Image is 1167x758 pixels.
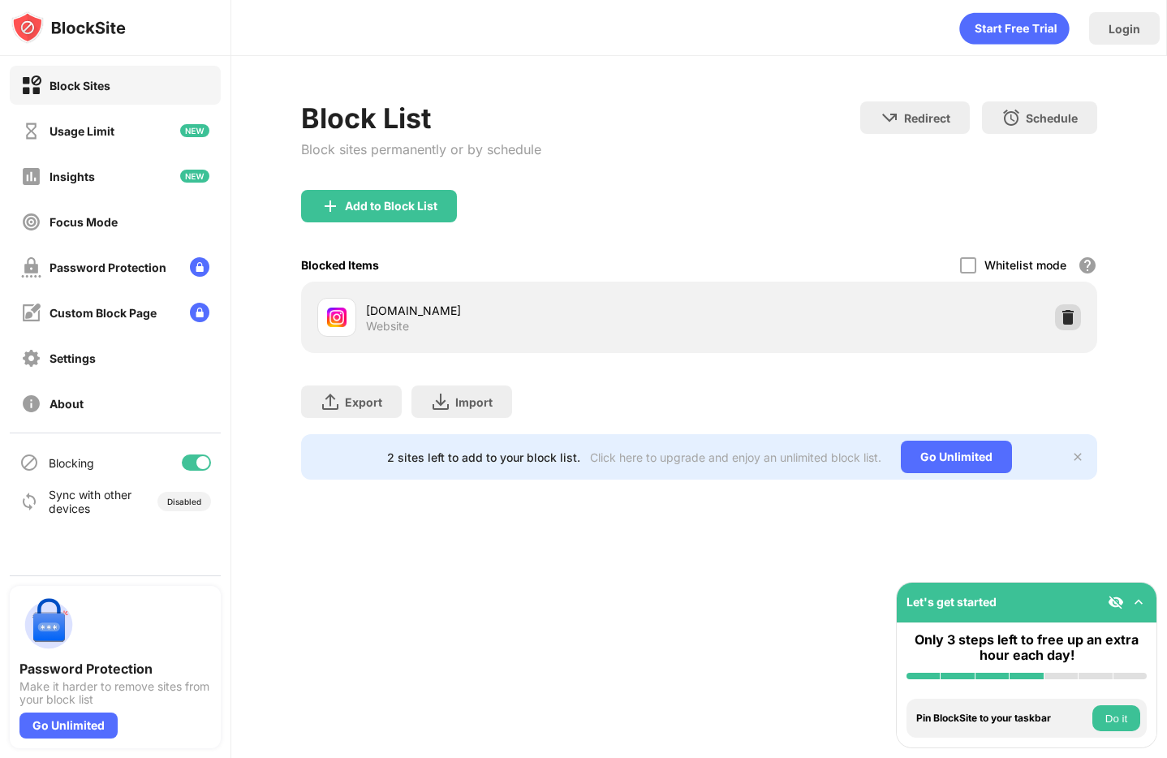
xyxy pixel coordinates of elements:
[190,257,209,277] img: lock-menu.svg
[50,306,157,320] div: Custom Block Page
[959,12,1070,45] div: animation
[180,170,209,183] img: new-icon.svg
[50,215,118,229] div: Focus Mode
[301,141,541,157] div: Block sites permanently or by schedule
[19,713,118,739] div: Go Unlimited
[49,456,94,470] div: Blocking
[19,492,39,511] img: sync-icon.svg
[21,212,41,232] img: focus-off.svg
[21,257,41,278] img: password-protection-off.svg
[1108,594,1124,610] img: eye-not-visible.svg
[345,200,437,213] div: Add to Block List
[50,261,166,274] div: Password Protection
[327,308,347,327] img: favicons
[984,258,1066,272] div: Whitelist mode
[180,124,209,137] img: new-icon.svg
[901,441,1012,473] div: Go Unlimited
[21,166,41,187] img: insights-off.svg
[1109,22,1140,36] div: Login
[19,453,39,472] img: blocking-icon.svg
[590,450,881,464] div: Click here to upgrade and enjoy an unlimited block list.
[916,713,1088,724] div: Pin BlockSite to your taskbar
[19,596,78,654] img: push-password-protection.svg
[50,351,96,365] div: Settings
[1130,594,1147,610] img: omni-setup-toggle.svg
[50,397,84,411] div: About
[50,124,114,138] div: Usage Limit
[21,348,41,368] img: settings-off.svg
[906,632,1147,663] div: Only 3 steps left to free up an extra hour each day!
[1026,111,1078,125] div: Schedule
[19,661,211,677] div: Password Protection
[301,258,379,272] div: Blocked Items
[50,170,95,183] div: Insights
[345,395,382,409] div: Export
[50,79,110,93] div: Block Sites
[167,497,201,506] div: Disabled
[21,121,41,141] img: time-usage-off.svg
[11,11,126,44] img: logo-blocksite.svg
[21,75,41,96] img: block-on.svg
[19,680,211,706] div: Make it harder to remove sites from your block list
[21,394,41,414] img: about-off.svg
[455,395,493,409] div: Import
[904,111,950,125] div: Redirect
[366,319,409,334] div: Website
[1071,450,1084,463] img: x-button.svg
[49,488,132,515] div: Sync with other devices
[906,595,997,609] div: Let's get started
[387,450,580,464] div: 2 sites left to add to your block list.
[21,303,41,323] img: customize-block-page-off.svg
[366,302,699,319] div: [DOMAIN_NAME]
[190,303,209,322] img: lock-menu.svg
[301,101,541,135] div: Block List
[1092,705,1140,731] button: Do it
